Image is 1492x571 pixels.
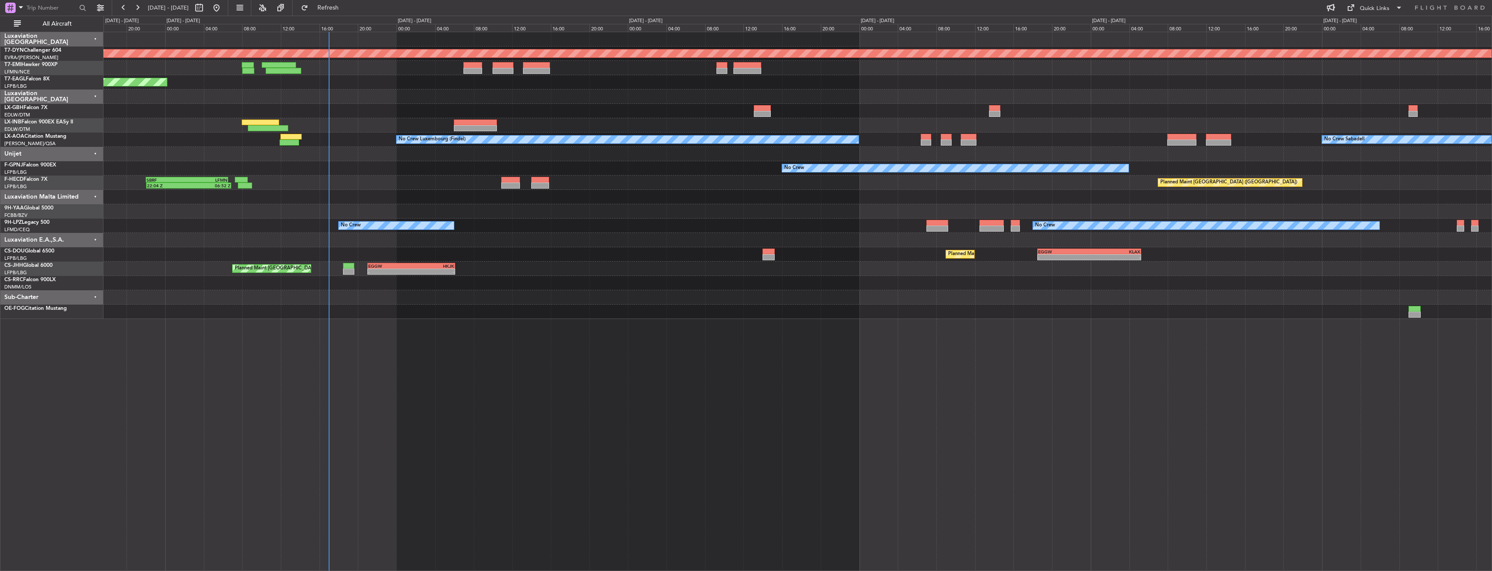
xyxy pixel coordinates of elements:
[859,24,898,32] div: 00:00
[358,24,396,32] div: 20:00
[4,249,54,254] a: CS-DOUGlobal 6500
[4,62,57,67] a: T7-EMIHawker 900XP
[398,17,431,25] div: [DATE] - [DATE]
[167,17,200,25] div: [DATE] - [DATE]
[4,105,23,110] span: LX-GBH
[1342,1,1407,15] button: Quick Links
[629,17,663,25] div: [DATE] - [DATE]
[782,24,821,32] div: 16:00
[4,284,31,290] a: DNMM/LOS
[4,105,47,110] a: LX-GBHFalcon 7X
[204,24,243,32] div: 04:00
[189,183,230,188] div: 06:52 Z
[4,134,67,139] a: LX-AOACitation Mustang
[4,76,26,82] span: T7-EAGL
[705,24,744,32] div: 08:00
[4,220,50,225] a: 9H-LPZLegacy 500
[147,177,187,183] div: SBRF
[1052,24,1091,32] div: 20:00
[281,24,320,32] div: 12:00
[4,48,61,53] a: T7-DYNChallenger 604
[4,62,21,67] span: T7-EMI
[399,133,466,146] div: No Crew Luxembourg (Findel)
[368,269,411,274] div: -
[4,83,27,90] a: LFPB/LBG
[4,169,27,176] a: LFPB/LBG
[784,162,804,175] div: No Crew
[1360,4,1389,13] div: Quick Links
[4,177,47,182] a: F-HECDFalcon 7X
[4,134,24,139] span: LX-AOA
[4,220,22,225] span: 9H-LPZ
[1092,17,1126,25] div: [DATE] - [DATE]
[4,255,27,262] a: LFPB/LBG
[4,120,21,125] span: LX-INB
[1399,24,1438,32] div: 08:00
[341,219,361,232] div: No Crew
[148,4,189,12] span: [DATE] - [DATE]
[10,17,94,31] button: All Aircraft
[1089,255,1140,260] div: -
[1283,24,1322,32] div: 20:00
[4,140,56,147] a: [PERSON_NAME]/QSA
[242,24,281,32] div: 08:00
[435,24,474,32] div: 04:00
[1323,17,1357,25] div: [DATE] - [DATE]
[297,1,349,15] button: Refresh
[4,277,56,282] a: CS-RRCFalcon 900LX
[743,24,782,32] div: 12:00
[1361,24,1399,32] div: 04:00
[147,183,189,188] div: 22:04 Z
[975,24,1014,32] div: 12:00
[4,263,53,268] a: CS-JHHGlobal 6000
[948,248,1085,261] div: Planned Maint [GEOGRAPHIC_DATA] ([GEOGRAPHIC_DATA])
[4,306,25,311] span: OE-FOG
[589,24,628,32] div: 20:00
[411,269,454,274] div: -
[4,263,23,268] span: CS-JHH
[1206,24,1245,32] div: 12:00
[1322,24,1361,32] div: 00:00
[1089,249,1140,254] div: KLAX
[821,24,859,32] div: 20:00
[310,5,346,11] span: Refresh
[165,24,204,32] div: 00:00
[4,306,67,311] a: OE-FOGCitation Mustang
[4,177,23,182] span: F-HECD
[320,24,358,32] div: 16:00
[1168,24,1206,32] div: 08:00
[1091,24,1129,32] div: 00:00
[666,24,705,32] div: 04:00
[27,1,77,14] input: Trip Number
[4,163,23,168] span: F-GPNJ
[936,24,975,32] div: 08:00
[4,206,24,211] span: 9H-YAA
[1324,133,1365,146] div: No Crew Sabadell
[396,24,435,32] div: 00:00
[1245,24,1284,32] div: 16:00
[4,126,30,133] a: EDLW/DTM
[628,24,666,32] div: 00:00
[4,212,27,219] a: FCBB/BZV
[88,24,127,32] div: 16:00
[861,17,894,25] div: [DATE] - [DATE]
[1160,176,1297,189] div: Planned Maint [GEOGRAPHIC_DATA] ([GEOGRAPHIC_DATA])
[898,24,936,32] div: 04:00
[23,21,92,27] span: All Aircraft
[474,24,513,32] div: 08:00
[4,277,23,282] span: CS-RRC
[4,120,73,125] a: LX-INBFalcon 900EX EASy II
[368,263,411,269] div: EGGW
[1013,24,1052,32] div: 16:00
[4,163,56,168] a: F-GPNJFalcon 900EX
[4,48,24,53] span: T7-DYN
[4,269,27,276] a: LFPB/LBG
[4,54,58,61] a: EVRA/[PERSON_NAME]
[105,17,139,25] div: [DATE] - [DATE]
[1038,249,1089,254] div: EGGW
[512,24,551,32] div: 12:00
[4,226,30,233] a: LFMD/CEQ
[1129,24,1168,32] div: 04:00
[1038,255,1089,260] div: -
[1438,24,1476,32] div: 12:00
